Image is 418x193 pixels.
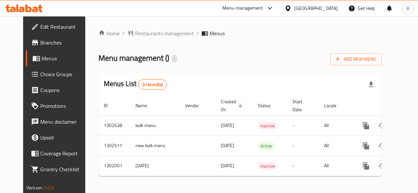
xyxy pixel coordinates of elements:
span: Vendor [185,102,208,110]
span: Branches [40,39,88,47]
a: Choice Groups [26,66,93,82]
button: more [358,118,374,134]
a: Home [98,29,120,37]
span: Status [258,102,279,110]
a: Menu disclaimer [26,114,93,130]
span: Active [258,142,275,150]
span: [DATE] [221,121,234,130]
div: Menu-management [222,4,263,12]
span: Menus [209,29,225,37]
td: - [287,136,319,156]
div: Inactive [258,162,278,170]
nav: breadcrumb [98,29,382,37]
span: [DATE] [221,161,234,170]
span: B [406,5,409,12]
span: Coverage Report [40,149,88,157]
td: [DATE] [130,156,180,176]
span: Start Date [292,98,311,113]
li: / [122,29,125,37]
span: Restaurants management [135,29,194,37]
a: Coverage Report [26,145,93,161]
button: Change Status [374,158,390,174]
button: more [358,158,374,174]
span: 1.0.0 [44,183,54,192]
a: Upsell [26,130,93,145]
span: Promotions [40,102,88,110]
span: Add New Menu [336,55,376,63]
span: Grocery Checklist [40,165,88,173]
div: [GEOGRAPHIC_DATA] [294,5,338,12]
a: Edit Restaurant [26,19,93,35]
td: 1302001 [98,156,130,176]
span: Locale [324,102,345,110]
div: Total records count [138,79,167,90]
span: Created On [221,98,245,113]
a: Branches [26,35,93,50]
td: All [319,156,353,176]
span: Inactive [258,122,278,130]
h2: Menus List [104,79,167,90]
td: All [319,136,353,156]
td: 1302517 [98,136,130,156]
button: Change Status [374,138,390,154]
a: Restaurants management [127,29,194,37]
li: / [197,29,199,37]
td: - [287,115,319,136]
a: Menus [26,50,93,66]
td: All [319,115,353,136]
td: new bulk menu [130,136,180,156]
a: Grocery Checklist [26,161,93,177]
span: Upsell [40,134,88,142]
a: Coupons [26,82,93,98]
td: 1302638 [98,115,130,136]
span: ID [104,102,116,110]
div: Export file [363,77,379,92]
button: Add New Menu [330,53,382,65]
span: Inactive [258,162,278,170]
button: Change Status [374,118,390,134]
span: Menu disclaimer [40,118,88,126]
span: [DATE] [221,141,234,150]
span: Edit Restaurant [40,23,88,31]
button: more [358,138,374,154]
span: Choice Groups [40,70,88,78]
td: - [287,156,319,176]
span: Name [135,102,156,110]
td: bulk menu [130,115,180,136]
span: 3 record(s) [138,81,167,88]
span: Menu management ( ) [98,50,169,65]
span: Menus [42,54,88,62]
span: Version: [26,183,43,192]
span: Coupons [40,86,88,94]
a: Promotions [26,98,93,114]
